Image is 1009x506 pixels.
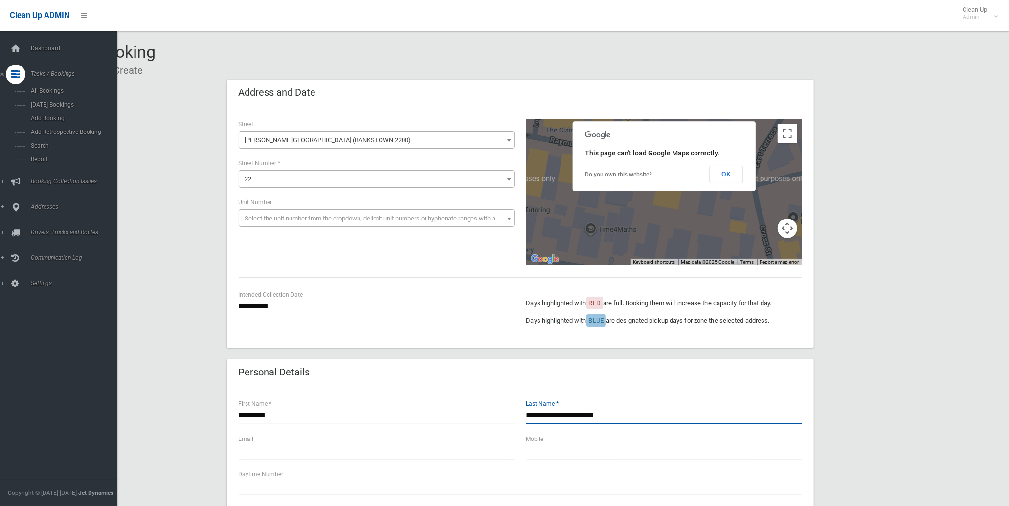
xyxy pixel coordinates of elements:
button: Map camera controls [778,219,797,238]
li: Create [107,62,143,80]
span: Clean Up [958,6,997,21]
span: Drivers, Trucks and Routes [28,229,126,236]
span: Raymond Street (BANKSTOWN 2200) [241,133,512,147]
a: Terms (opens in new tab) [740,259,754,264]
span: Search [28,142,117,149]
button: OK [709,166,743,183]
small: Admin [963,13,987,21]
span: 22 [239,170,515,188]
span: Booking Collection Issues [28,178,126,185]
span: Report [28,156,117,163]
span: RED [589,299,601,307]
span: 22 [245,176,252,183]
span: Settings [28,280,126,286]
span: Add Booking [28,115,117,122]
img: Google [529,253,561,265]
span: Dashboard [28,45,126,52]
span: Select the unit number from the dropdown, delimit unit numbers or hyphenate ranges with a comma [245,215,518,222]
span: Add Retrospective Booking [28,129,117,135]
span: Clean Up ADMIN [10,11,69,20]
header: Address and Date [227,83,328,102]
span: Tasks / Bookings [28,70,126,77]
span: All Bookings [28,88,117,94]
span: Map data ©2025 Google [681,259,735,264]
span: Addresses [28,203,126,210]
span: [DATE] Bookings [28,101,117,108]
button: Keyboard shortcuts [633,259,675,265]
span: 22 [241,173,512,186]
span: Communication Log [28,254,126,261]
span: This page can't load Google Maps correctly. [585,149,719,157]
span: Copyright © [DATE]-[DATE] [8,489,77,496]
header: Personal Details [227,363,322,382]
span: BLUE [589,317,604,324]
span: Raymond Street (BANKSTOWN 2200) [239,131,515,149]
a: Do you own this website? [585,171,652,178]
p: Days highlighted with are designated pickup days for zone the selected address. [526,315,802,327]
strong: Jet Dynamics [78,489,113,496]
p: Days highlighted with are full. Booking them will increase the capacity for that day. [526,297,802,309]
button: Toggle fullscreen view [778,124,797,143]
a: Report a map error [760,259,799,264]
a: Open this area in Google Maps (opens a new window) [529,253,561,265]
